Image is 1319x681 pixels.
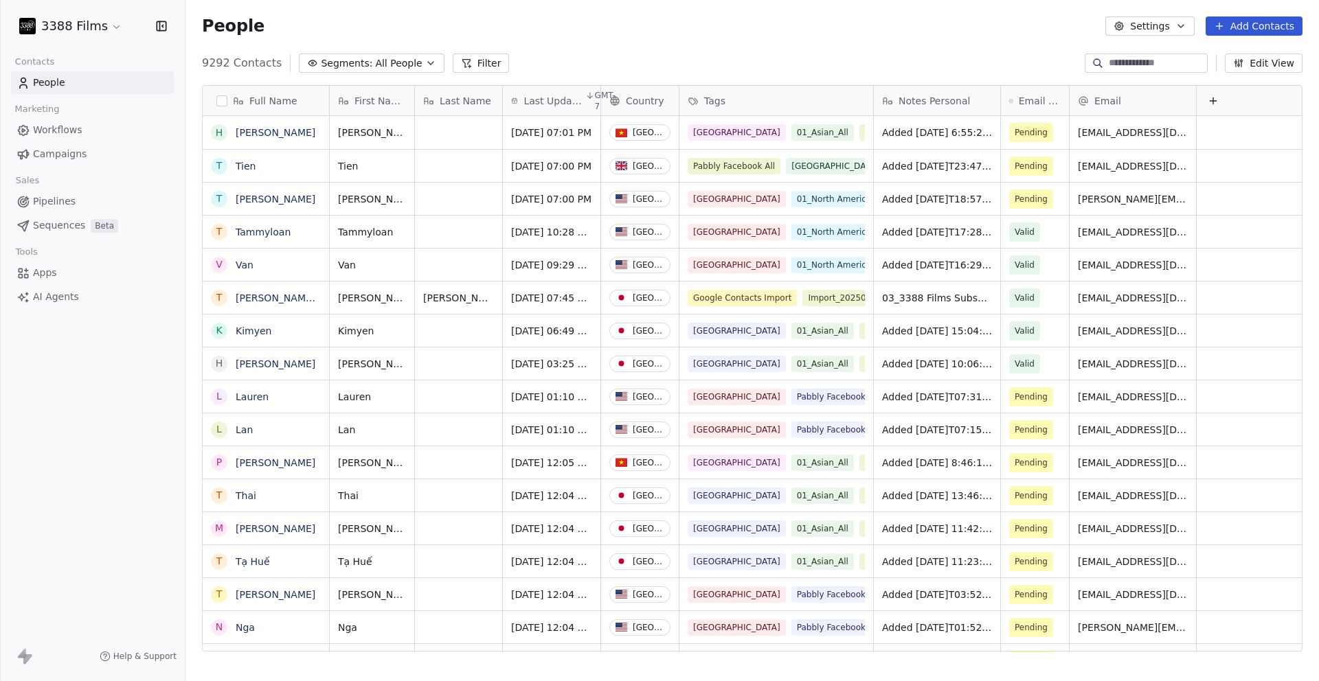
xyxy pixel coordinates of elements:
[203,86,329,115] div: Full Name
[882,159,992,173] span: Added [DATE]T23:47:17+0000 via Pabbly Connect, Location Country: [GEOGRAPHIC_DATA], Facebook Lead...
[236,457,315,468] a: [PERSON_NAME]
[882,258,992,272] span: Added [DATE]T16:29:50+0000 via Pabbly Connect, Location Country: [GEOGRAPHIC_DATA], Facebook Lead...
[791,224,892,240] span: 01_North America_All
[216,587,223,601] div: T
[511,126,592,139] span: [DATE] 07:01 PM
[1078,423,1188,437] span: [EMAIL_ADDRESS][DOMAIN_NAME]
[1206,16,1303,36] button: Add Contacts
[688,158,780,174] span: Pabbly Facebook All
[688,290,797,306] span: Google Contacts Import
[791,124,854,141] span: 01_Asian_All
[791,520,854,537] span: 01_Asian_All
[1015,126,1048,139] span: Pending
[216,356,223,371] div: H
[1078,291,1188,305] span: [EMAIL_ADDRESS][DOMAIN_NAME]
[633,524,664,533] div: [GEOGRAPHIC_DATA]
[19,18,36,34] img: 3388Films_Logo_White.jpg
[11,143,174,165] a: Campaigns
[859,553,934,570] span: Pabbly Website
[236,358,315,369] a: [PERSON_NAME]
[338,555,406,568] span: Tạ Huế
[523,94,582,108] span: Last Updated Date
[33,290,79,304] span: AI Agents
[633,293,664,303] div: [GEOGRAPHIC_DATA]
[511,555,592,568] span: [DATE] 12:04 AM
[633,590,664,599] div: [GEOGRAPHIC_DATA]
[249,94,297,108] span: Full Name
[33,147,87,161] span: Campaigns
[1078,192,1188,206] span: [PERSON_NAME][EMAIL_ADDRESS][DOMAIN_NAME]
[338,588,406,601] span: [PERSON_NAME]
[511,522,592,535] span: [DATE] 12:04 AM
[802,290,887,306] span: Import_20250618
[874,86,1000,115] div: Notes Personal
[859,323,934,339] span: Pabbly Website
[511,357,592,371] span: [DATE] 03:25 AM
[688,520,786,537] span: [GEOGRAPHIC_DATA]
[882,126,992,139] span: Added [DATE] 6:55:20 via Pabbly Connect, Location Country: [GEOGRAPHIC_DATA], 3388 Films Subscrib...
[338,357,406,371] span: [PERSON_NAME]
[1015,489,1048,503] span: Pending
[236,523,315,534] a: [PERSON_NAME]
[511,159,592,173] span: [DATE] 07:00 PM
[216,554,223,568] div: T
[633,359,664,369] div: [GEOGRAPHIC_DATA]
[511,423,592,437] span: [DATE] 01:10 AM
[633,260,664,270] div: [GEOGRAPHIC_DATA]
[791,389,886,405] span: Pabbly Facebook US
[1015,423,1048,437] span: Pending
[688,257,786,273] span: [GEOGRAPHIC_DATA]
[791,454,854,471] span: 01_Asian_All
[338,126,406,139] span: [PERSON_NAME]
[236,556,270,567] a: Tạ Huế
[786,158,884,174] span: [GEOGRAPHIC_DATA]
[791,652,886,669] span: Pabbly Facebook US
[1015,555,1048,568] span: Pending
[16,14,125,38] button: 3388 Films
[882,357,992,371] span: Added [DATE] 10:06:49 via Pabbly Connect, Location Country: [GEOGRAPHIC_DATA], 3388 Films Subscri...
[882,291,992,305] span: 03_3388 Films Subscribers_AllPages_20241028OnWard, Location Country: [GEOGRAPHIC_DATA], Date: [DA...
[1070,86,1196,115] div: Email
[216,290,223,305] div: T
[1015,588,1048,601] span: Pending
[511,192,592,206] span: [DATE] 07:00 PM
[1078,225,1188,239] span: [EMAIL_ADDRESS][DOMAIN_NAME]
[33,218,85,233] span: Sequences
[791,619,886,636] span: Pabbly Facebook US
[791,422,886,438] span: Pabbly Facebook US
[688,422,786,438] span: [GEOGRAPHIC_DATA]
[1015,456,1048,470] span: Pending
[216,620,223,634] div: N
[338,489,406,503] span: Thai
[688,323,786,339] span: [GEOGRAPHIC_DATA]
[215,521,223,535] div: M
[11,119,174,141] a: Workflows
[633,392,664,402] div: [GEOGRAPHIC_DATA]
[216,323,222,338] div: K
[859,356,934,372] span: Pabbly Website
[33,123,82,137] span: Workflows
[859,454,934,471] span: Pabbly Website
[882,225,992,239] span: Added [DATE]T17:28:29+0000 via Pabbly Connect, Location Country: [GEOGRAPHIC_DATA], Facebook Lead...
[859,520,934,537] span: Pabbly Website
[1015,324,1035,338] span: Valid
[1078,258,1188,272] span: [EMAIL_ADDRESS][DOMAIN_NAME]
[354,94,406,108] span: First Name
[11,286,174,308] a: AI Agents
[9,99,65,119] span: Marketing
[859,124,934,141] span: Pabbly Website
[791,191,892,207] span: 01_North America_All
[338,423,406,437] span: Lan
[415,86,502,115] div: Last Name
[236,227,291,238] a: Tammyloan
[338,258,406,272] span: Van
[899,94,970,108] span: Notes Personal
[338,225,406,239] span: Tammyloan
[791,487,854,504] span: 01_Asian_All
[791,586,886,603] span: Pabbly Facebook US
[338,621,406,634] span: Nga
[688,454,786,471] span: [GEOGRAPHIC_DATA]
[882,522,992,535] span: Added [DATE] 11:42:24 via Pabbly Connect, Location Country: [GEOGRAPHIC_DATA], 3388 Films Subscri...
[1001,86,1069,115] div: Email Verification Status
[1078,126,1188,139] span: [EMAIL_ADDRESS][DOMAIN_NAME]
